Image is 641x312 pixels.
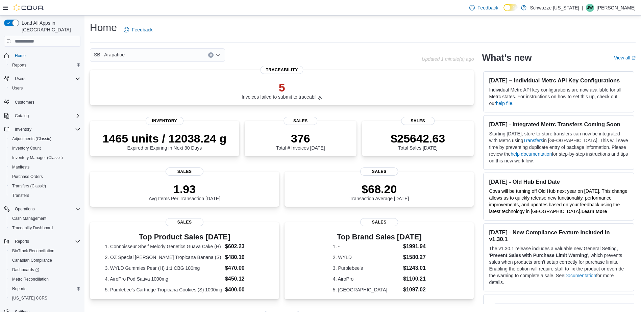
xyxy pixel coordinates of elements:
h3: [DATE] - Old Hub End Date [489,178,628,185]
span: Cash Management [9,214,80,223]
span: Catalog [12,112,80,120]
span: Sales [166,167,203,176]
button: Cash Management [7,214,83,223]
a: help file [496,101,512,106]
p: The v1.30.1 release includes a valuable new General Setting, ' ', which prevents sales when produ... [489,245,628,286]
span: Customers [15,100,34,105]
dt: 5. [GEOGRAPHIC_DATA] [333,286,400,293]
a: Adjustments (Classic) [9,135,54,143]
span: Reports [15,239,29,244]
button: Metrc Reconciliation [7,275,83,284]
dd: $1100.21 [403,275,426,283]
div: Expired or Expiring in Next 30 Days [103,132,227,151]
span: Inventory [146,117,183,125]
span: Metrc Reconciliation [12,277,49,282]
span: Users [12,75,80,83]
span: Dashboards [9,266,80,274]
a: help documentation [511,151,552,157]
a: Learn More [582,209,607,214]
dt: 3. Purplebee's [333,265,400,271]
button: Operations [12,205,38,213]
button: Inventory [1,125,83,134]
span: Cash Management [12,216,46,221]
span: Feedback [477,4,498,11]
span: Sales [360,218,398,226]
button: Inventory Count [7,144,83,153]
p: $25642.63 [391,132,445,145]
span: Adjustments (Classic) [9,135,80,143]
a: Feedback [121,23,155,36]
span: Transfers [9,191,80,200]
span: Canadian Compliance [12,258,52,263]
span: SB - Arapahoe [94,51,125,59]
a: Users [9,84,25,92]
dd: $1991.94 [403,242,426,251]
span: Reports [12,286,26,291]
span: Manifests [12,164,29,170]
p: 1465 units / 12038.24 g [103,132,227,145]
p: 5 [242,81,322,94]
p: Individual Metrc API key configurations are now available for all Metrc states. For instructions ... [489,86,628,107]
a: Purchase Orders [9,173,46,181]
dt: 1. Connoisseur Shelf Melody Genetics Guava Cake (H) [105,243,222,250]
span: Purchase Orders [9,173,80,181]
dt: 2. WYLD [333,254,400,261]
span: Dashboards [12,267,39,272]
span: Customers [12,98,80,106]
span: Sales [166,218,203,226]
a: View allExternal link [614,55,636,60]
dd: $400.00 [225,286,264,294]
dt: 4. AiroPro Pod Sativa 1000mg [105,276,222,282]
h2: What's new [482,52,532,63]
dd: $480.19 [225,253,264,261]
div: Total Sales [DATE] [391,132,445,151]
dd: $602.23 [225,242,264,251]
span: Canadian Compliance [9,256,80,264]
p: | [582,4,583,12]
span: Traceability [261,66,303,74]
span: Home [15,53,26,58]
span: Reports [12,62,26,68]
dt: 5. Purplebee's Cartridge Tropicana Cookies (S) 1000mg [105,286,222,293]
input: Dark Mode [503,4,518,11]
button: BioTrack Reconciliation [7,246,83,256]
span: Users [12,85,23,91]
h3: [DATE] - New Compliance Feature Included in v1.30.1 [489,229,628,242]
span: Users [15,76,25,81]
span: Inventory Count [12,146,41,151]
dt: 1. - [333,243,400,250]
span: Inventory [12,125,80,133]
button: Traceabilty Dashboard [7,223,83,233]
strong: Prevent Sales with Purchase Limit Warning [490,253,587,258]
button: Home [1,51,83,60]
a: Metrc Reconciliation [9,275,51,283]
a: Dashboards [9,266,42,274]
button: Adjustments (Classic) [7,134,83,144]
div: Total # Invoices [DATE] [276,132,325,151]
button: Canadian Compliance [7,256,83,265]
span: Sales [401,117,435,125]
button: Operations [1,204,83,214]
h3: Top Product Sales [DATE] [105,233,264,241]
button: Reports [12,237,32,245]
a: Canadian Compliance [9,256,55,264]
h1: Home [90,21,117,34]
span: Reports [9,61,80,69]
span: Inventory Manager (Classic) [9,154,80,162]
span: [US_STATE] CCRS [12,295,47,301]
button: Reports [7,60,83,70]
span: Feedback [132,26,152,33]
span: Home [12,51,80,60]
span: Sales [284,117,317,125]
dd: $1243.01 [403,264,426,272]
a: Transfers [523,138,543,143]
p: 376 [276,132,325,145]
span: Sales [360,167,398,176]
span: Transfers (Classic) [12,183,46,189]
a: Transfers (Classic) [9,182,49,190]
span: Adjustments (Classic) [12,136,51,141]
button: Reports [1,237,83,246]
h3: [DATE] - Integrated Metrc Transfers Coming Soon [489,121,628,128]
p: $68.20 [350,182,409,196]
